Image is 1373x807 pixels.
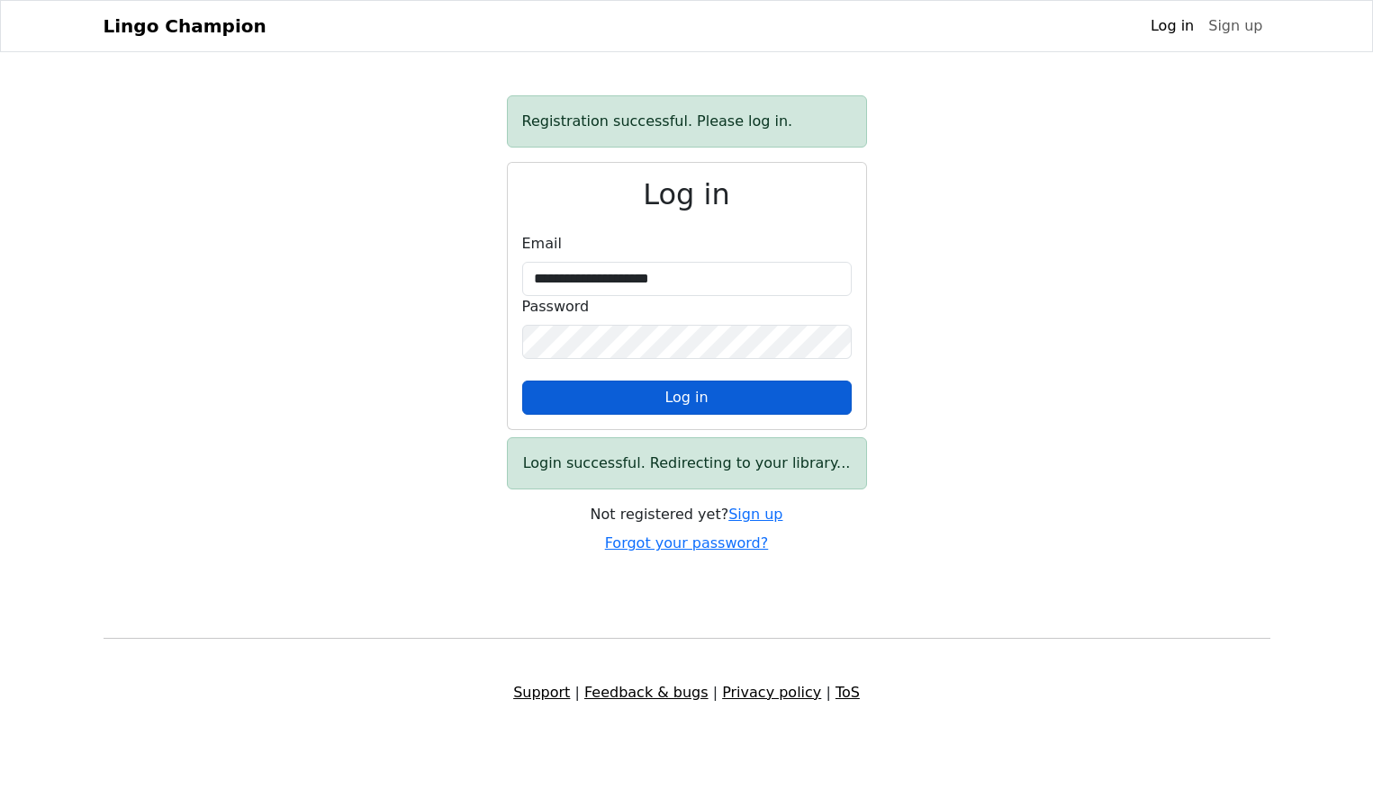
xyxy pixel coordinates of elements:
[507,95,867,148] div: Registration successful. Please log in.
[522,233,562,255] label: Email
[93,682,1281,704] div: | | |
[513,684,570,701] a: Support
[728,506,782,523] a: Sign up
[605,534,769,551] a: Forgot your password?
[664,389,708,406] span: Log in
[722,684,821,701] a: Privacy policy
[522,296,590,318] label: Password
[507,437,867,489] div: Login successful. Redirecting to your library...
[507,504,867,525] div: Not registered yet?
[584,684,709,701] a: Feedback & bugs
[522,381,852,415] button: Log in
[836,684,860,701] a: ToS
[1201,8,1269,44] a: Sign up
[522,177,852,211] h2: Log in
[1143,8,1201,44] a: Log in
[104,8,266,44] a: Lingo Champion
